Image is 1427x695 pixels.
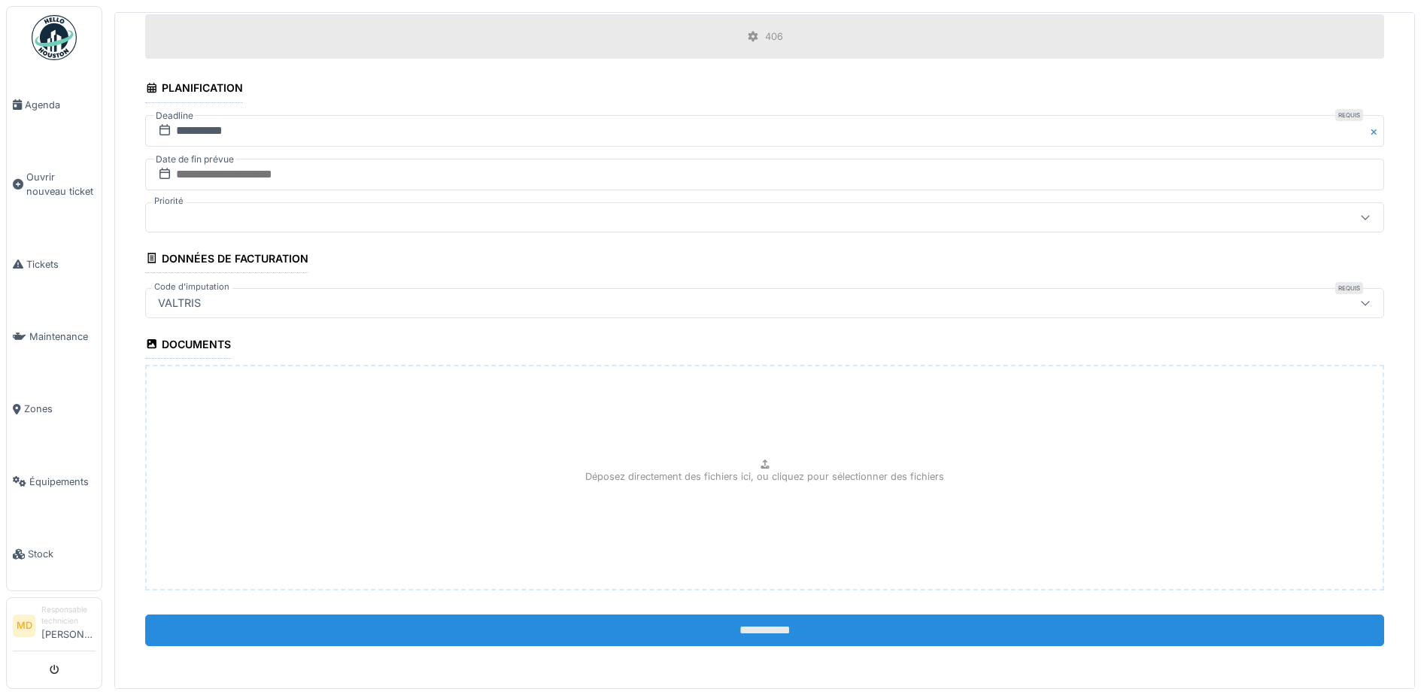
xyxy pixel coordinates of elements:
li: MD [13,615,35,637]
a: Tickets [7,228,102,300]
label: Priorité [151,195,187,208]
span: Ouvrir nouveau ticket [26,170,96,199]
label: Code d'imputation [151,281,232,293]
label: Deadline [154,108,195,124]
div: Requis [1335,109,1363,121]
span: Équipements [29,475,96,489]
li: [PERSON_NAME] [41,604,96,648]
span: Zones [24,402,96,416]
a: MD Responsable technicien[PERSON_NAME] [13,604,96,651]
div: Documents [145,333,231,359]
span: Agenda [25,98,96,112]
button: Close [1368,115,1384,147]
span: Tickets [26,257,96,272]
p: Déposez directement des fichiers ici, ou cliquez pour sélectionner des fichiers [585,469,944,484]
div: Requis [1335,282,1363,294]
div: Données de facturation [145,247,308,273]
a: Stock [7,518,102,590]
a: Zones [7,373,102,445]
span: Stock [28,547,96,561]
label: Date de fin prévue [154,151,235,168]
div: 406 [765,29,783,44]
a: Ouvrir nouveau ticket [7,141,102,228]
span: Maintenance [29,329,96,344]
a: Agenda [7,68,102,141]
img: Badge_color-CXgf-gQk.svg [32,15,77,60]
div: Responsable technicien [41,604,96,627]
div: VALTRIS [152,295,207,311]
a: Équipements [7,445,102,517]
div: Planification [145,77,243,102]
a: Maintenance [7,300,102,372]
